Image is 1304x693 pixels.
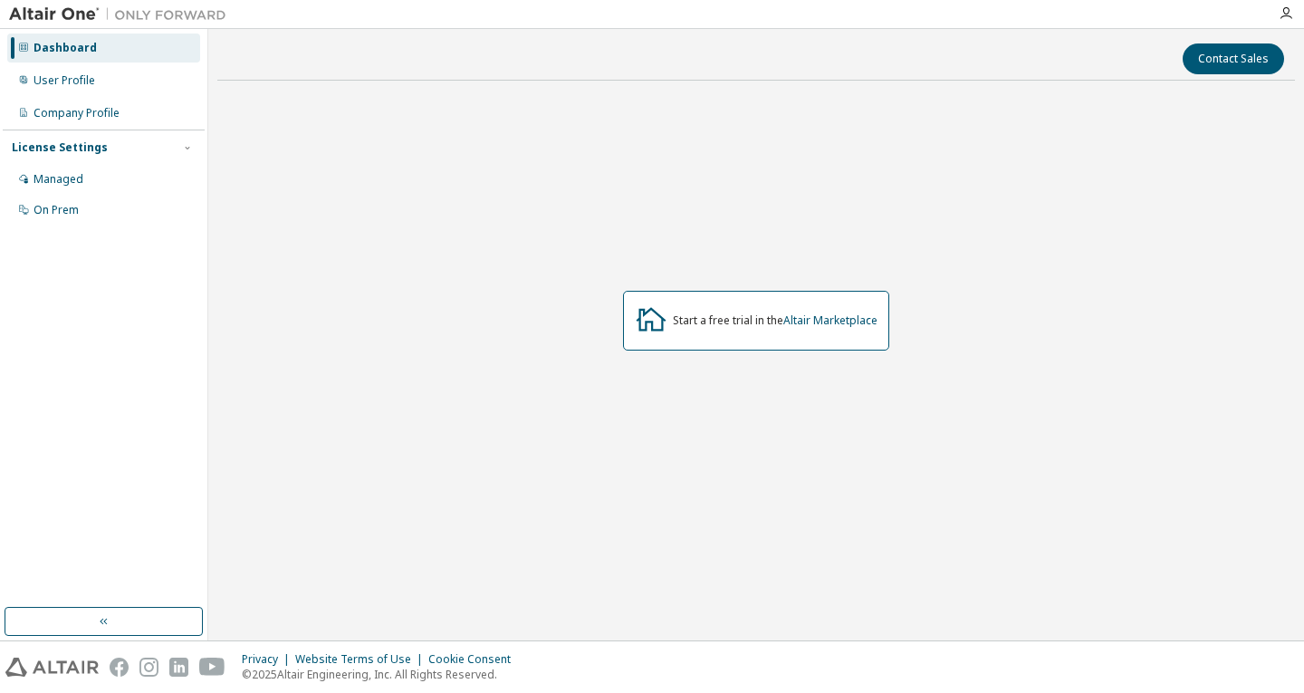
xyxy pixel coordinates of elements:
[110,658,129,677] img: facebook.svg
[5,658,99,677] img: altair_logo.svg
[34,106,120,120] div: Company Profile
[242,652,295,667] div: Privacy
[34,73,95,88] div: User Profile
[428,652,522,667] div: Cookie Consent
[34,41,97,55] div: Dashboard
[1183,43,1284,74] button: Contact Sales
[199,658,225,677] img: youtube.svg
[169,658,188,677] img: linkedin.svg
[34,172,83,187] div: Managed
[673,313,877,328] div: Start a free trial in the
[9,5,235,24] img: Altair One
[12,140,108,155] div: License Settings
[139,658,158,677] img: instagram.svg
[242,667,522,682] p: © 2025 Altair Engineering, Inc. All Rights Reserved.
[783,313,877,328] a: Altair Marketplace
[295,652,428,667] div: Website Terms of Use
[34,203,79,217] div: On Prem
